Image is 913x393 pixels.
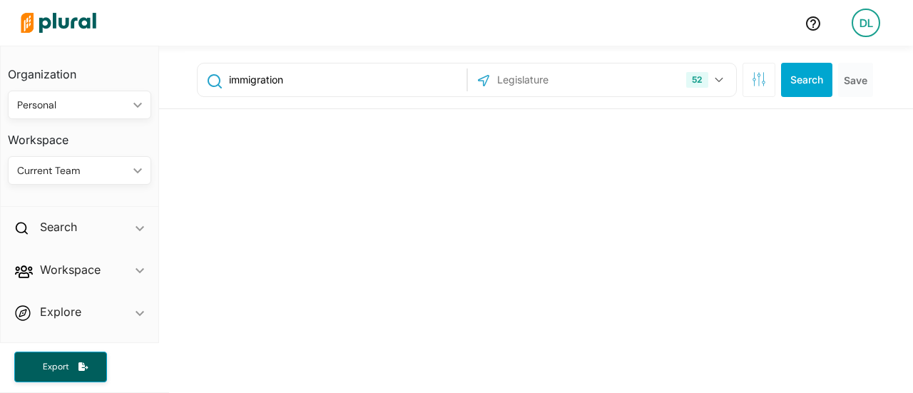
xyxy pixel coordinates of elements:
[40,219,77,235] h2: Search
[228,66,462,93] input: Enter keywords, bill # or legislator name
[496,66,648,93] input: Legislature
[781,63,832,97] button: Search
[686,72,708,88] div: 52
[33,361,78,373] span: Export
[680,66,733,93] button: 52
[17,98,128,113] div: Personal
[752,72,766,84] span: Search Filters
[40,262,101,277] h2: Workspace
[838,63,873,97] button: Save
[40,304,81,320] h2: Explore
[8,53,151,85] h3: Organization
[8,119,151,150] h3: Workspace
[14,352,107,382] button: Export
[840,3,892,43] a: DL
[17,163,128,178] div: Current Team
[852,9,880,37] div: DL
